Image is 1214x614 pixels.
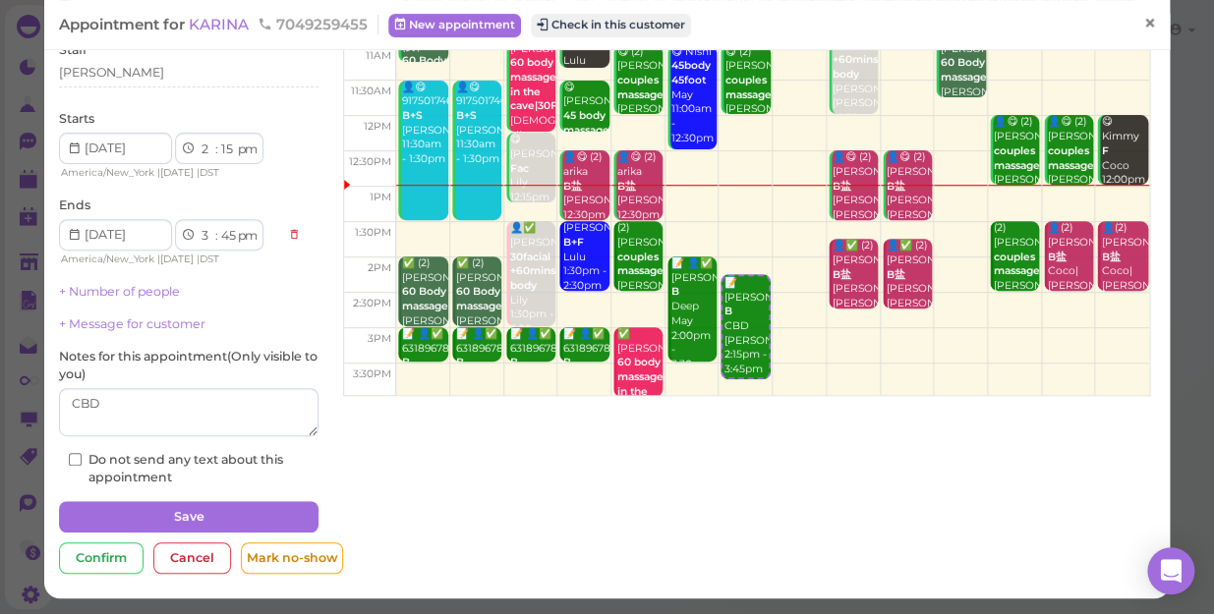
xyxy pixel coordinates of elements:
span: DST [200,252,219,265]
b: B+F [563,236,584,249]
span: DST [200,166,219,179]
span: 1pm [370,191,391,203]
span: 12pm [364,120,391,133]
span: 1:30pm [355,226,391,239]
b: B [563,356,571,368]
span: 3:30pm [353,367,391,380]
div: 😋 (2) [PERSON_NAME] [PERSON_NAME]|[PERSON_NAME] 11:00am - 12:00pm [723,45,770,175]
span: America/New_York [61,252,154,265]
div: 👤😋 (2) arika [PERSON_NAME]|Lulu 12:30pm - 1:30pm [562,150,608,237]
b: 60 Body massage [456,285,502,312]
button: Check in this customer [531,14,691,37]
label: Starts [59,110,94,128]
div: 📝 👤✅ 6318967894 挨着 [PERSON_NAME]|[PERSON_NAME]|Lulu|Sunny 3:00pm - 3:30pm [401,327,447,457]
div: 👤😋 (2) [PERSON_NAME] [PERSON_NAME]|[PERSON_NAME] 12:30pm - 1:30pm [886,150,932,251]
div: (2) [PERSON_NAME] [PERSON_NAME]|[PERSON_NAME] 1:30pm - 2:30pm [993,221,1039,337]
div: 👤(2) [PERSON_NAME] Coco|[PERSON_NAME] 1:30pm - 2:30pm [1047,221,1093,322]
b: B [671,285,679,298]
div: 😋 [PERSON_NAME] Lily 12:15pm - 1:15pm [509,133,555,219]
span: 11:30am [351,84,391,97]
div: 👤😋 (2) [PERSON_NAME] [PERSON_NAME]|[PERSON_NAME] 12:00pm - 1:00pm [993,115,1039,231]
b: B [456,356,464,368]
div: 👤✅ (2) [PERSON_NAME] [PERSON_NAME]|[PERSON_NAME] 1:45pm - 2:45pm [832,239,878,340]
label: Ends [59,196,90,214]
div: | | [59,164,278,182]
b: 30facial +60mins body [833,39,878,81]
div: 👤😋 (2) [PERSON_NAME] [PERSON_NAME]|[PERSON_NAME] 12:30pm - 1:30pm [832,150,878,251]
b: B+S [456,109,477,122]
div: 😋 (2) [PERSON_NAME] [PERSON_NAME]|[PERSON_NAME] 11:00am - 12:00pm [616,45,663,175]
span: × [1143,10,1156,37]
b: 60 Body massage [940,56,986,84]
b: couples massage [724,74,771,101]
b: couples massage [1048,144,1094,172]
span: 11am [366,49,391,62]
div: 👤✅ [PERSON_NAME] Lily 1:30pm - 3:00pm [509,221,555,337]
b: 45body 45foot [671,59,711,86]
div: 📝 👤✅ 6318967894 挨着 [PERSON_NAME]|[PERSON_NAME]|Lulu|Sunny 3:00pm - 3:30pm [562,327,608,457]
div: 👤😋 [PERSON_NAME] [PERSON_NAME] 10:45am - 11:45am [939,28,985,143]
label: Staff [59,41,87,59]
div: [PERSON_NAME] Lulu 1:30pm - 2:30pm [562,221,608,293]
a: × [1131,1,1168,47]
div: 😋 [PERSON_NAME] Lulu 10:20am - 11:20am [562,11,608,112]
span: 2:30pm [353,297,391,309]
div: Appointment for [59,15,378,34]
a: + Number of people [59,284,180,299]
b: Fac [510,162,529,175]
b: B盐 [833,180,851,193]
b: B盐 [887,268,905,281]
b: 60 Body massage [402,285,448,312]
div: 📝 👤✅ 6318967894 挨着 [PERSON_NAME]|[PERSON_NAME]|Lulu|Sunny 3:00pm - 3:30pm [509,327,555,457]
b: 45 body massage [563,109,609,137]
b: couples massage [994,251,1040,278]
b: couples massage [617,251,664,278]
div: 😋 Kimmy Coco 12:00pm - 1:00pm [1100,115,1147,201]
div: ✅ (2) [PERSON_NAME] [PERSON_NAME]|Sunny 2:00pm - 3:00pm [455,256,501,372]
span: 7049259455 [258,15,368,33]
b: B盐 [833,268,851,281]
div: ✅ [PERSON_NAME] [PERSON_NAME] 3:00pm - 4:00pm [616,327,663,472]
b: 60 body massage in the cave|30Facial [510,56,581,112]
a: KARINA [189,15,253,33]
span: [DATE] [160,166,194,179]
span: America/New_York [61,166,154,179]
b: B [402,356,410,368]
div: | | [59,251,278,268]
label: Do not send any text about this appointment [69,451,309,486]
div: Confirm [59,542,144,574]
div: (2) [PERSON_NAME] [PERSON_NAME]|[PERSON_NAME] 1:30pm - 2:30pm [616,221,663,337]
div: Open Intercom Messenger [1147,547,1194,594]
b: couples massage [994,144,1040,172]
div: 📝 👤✅ 6318967894 挨着 [PERSON_NAME]|[PERSON_NAME]|Lulu|Sunny 3:00pm - 3:30pm [455,327,501,457]
div: 👤😋 (2) arika [PERSON_NAME]|Lulu 12:30pm - 1:30pm [616,150,663,237]
b: B盐 [1101,251,1120,263]
div: 📝 [PERSON_NAME] CBD [PERSON_NAME] 2:15pm - 3:45pm [723,276,768,377]
div: 👤😋 9175017466 [PERSON_NAME]|Sunny 11:30am - 1:30pm [401,81,447,167]
div: 📝 😋 [PERSON_NAME] [PERSON_NAME] [PERSON_NAME] 10:30am - 12:00pm [832,10,878,154]
a: + Message for customer [59,316,205,331]
b: B [723,305,731,317]
div: 📝 👤😋 [PERSON_NAME] [DEMOGRAPHIC_DATA], Lily 10:45am - 12:15pm [509,28,555,187]
b: couples massage [617,74,664,101]
b: B盐 [617,180,636,193]
div: [PERSON_NAME] [59,64,164,82]
div: 📝 👤✅ [PERSON_NAME] Deep May 2:00pm - 3:30pm [670,256,717,372]
span: 12:30pm [349,155,391,168]
input: Do not send any text about this appointment [69,453,82,466]
b: B盐 [887,180,905,193]
div: Mark no-show [241,542,343,574]
b: F [1101,144,1108,157]
span: [DATE] [160,252,194,265]
div: 👤😋 (2) [PERSON_NAME] [PERSON_NAME]|[PERSON_NAME] 12:00pm - 1:00pm [1047,115,1093,231]
b: B [510,356,518,368]
div: 😋 Nishi May 11:00am - 12:30pm [670,45,717,146]
div: Cancel [153,542,231,574]
b: B盐 [1048,251,1067,263]
div: ✅ (2) [PERSON_NAME] [PERSON_NAME]|Sunny 2:00pm - 3:00pm [401,256,447,372]
a: New appointment [388,14,521,37]
div: 👤😋 9175017466 [PERSON_NAME]|Sunny 11:30am - 1:30pm [455,81,501,167]
label: Notes for this appointment ( Only visible to you ) [59,348,318,383]
div: 👤(2) [PERSON_NAME] Coco|[PERSON_NAME] 1:30pm - 2:30pm [1100,221,1147,322]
